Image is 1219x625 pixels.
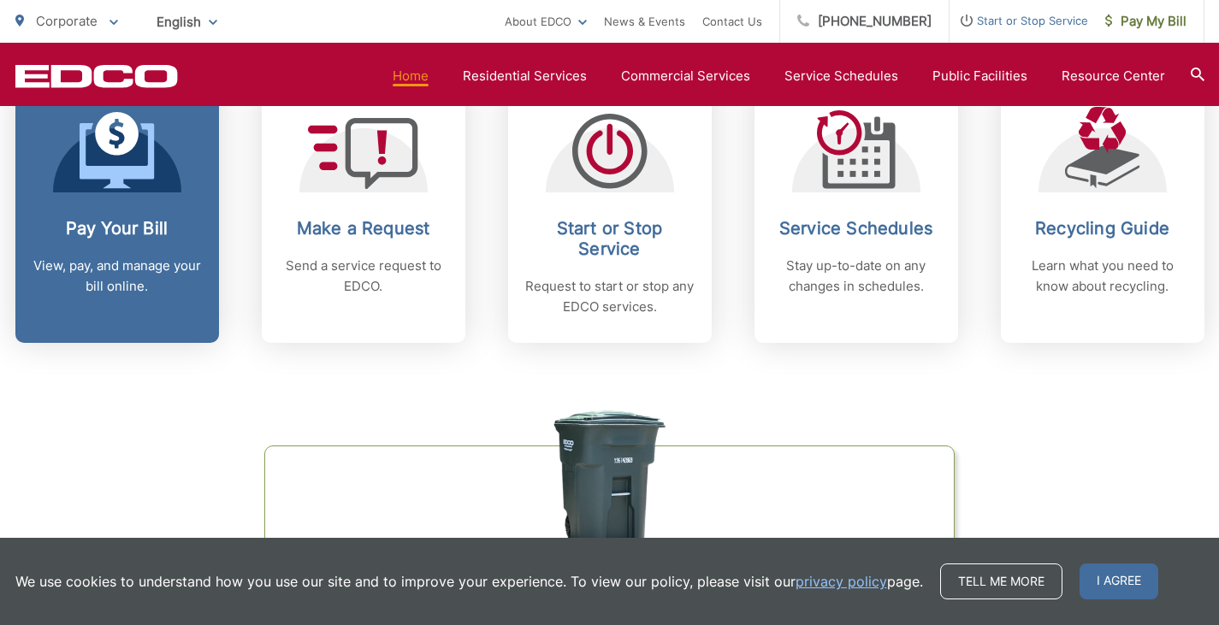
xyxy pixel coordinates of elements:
a: Service Schedules [784,66,898,86]
span: English [144,7,230,37]
a: Contact Us [702,11,762,32]
a: Pay Your Bill View, pay, and manage your bill online. [15,81,219,343]
p: Send a service request to EDCO. [279,256,448,297]
span: I agree [1080,563,1158,599]
span: Corporate [36,13,98,29]
a: privacy policy [796,571,887,592]
a: Service Schedules Stay up-to-date on any changes in schedules. [754,81,958,343]
a: Make a Request Send a service request to EDCO. [262,81,465,343]
h2: Recycling Guide [1018,218,1187,239]
p: Learn what you need to know about recycling. [1018,256,1187,297]
a: About EDCO [505,11,587,32]
a: Commercial Services [621,66,750,86]
p: Request to start or stop any EDCO services. [525,276,695,317]
a: Resource Center [1062,66,1165,86]
p: View, pay, and manage your bill online. [33,256,202,297]
a: News & Events [604,11,685,32]
h2: Make a Request [279,218,448,239]
h2: Start or Stop Service [525,218,695,259]
a: Public Facilities [932,66,1027,86]
h2: Service Schedules [772,218,941,239]
a: Tell me more [940,563,1062,599]
a: Recycling Guide Learn what you need to know about recycling. [1001,81,1204,343]
p: Stay up-to-date on any changes in schedules. [772,256,941,297]
span: Pay My Bill [1105,11,1186,32]
h2: Pay Your Bill [33,218,202,239]
p: We use cookies to understand how you use our site and to improve your experience. To view our pol... [15,571,923,592]
a: Residential Services [463,66,587,86]
a: Home [393,66,429,86]
a: EDCD logo. Return to the homepage. [15,64,178,88]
